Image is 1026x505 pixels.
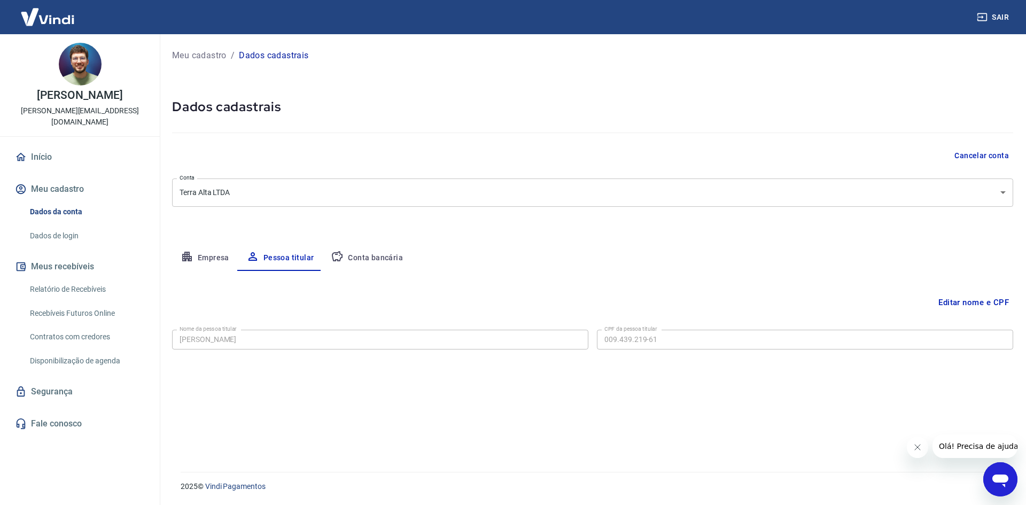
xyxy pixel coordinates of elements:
div: Terra Alta LTDA [172,178,1013,207]
a: Início [13,145,147,169]
button: Pessoa titular [238,245,323,271]
a: Vindi Pagamentos [205,482,266,491]
a: Recebíveis Futuros Online [26,302,147,324]
img: 1fc4cae4-63db-4c6e-a0ba-48e480796962.jpeg [59,43,102,86]
a: Dados da conta [26,201,147,223]
button: Conta bancária [322,245,411,271]
a: Contratos com credores [26,326,147,348]
p: [PERSON_NAME] [37,90,122,101]
h5: Dados cadastrais [172,98,1013,115]
label: Nome da pessoa titular [180,325,237,333]
span: Olá! Precisa de ajuda? [6,7,90,16]
a: Segurança [13,380,147,403]
label: Conta [180,174,195,182]
p: / [231,49,235,62]
button: Meus recebíveis [13,255,147,278]
img: Vindi [13,1,82,33]
button: Empresa [172,245,238,271]
iframe: Mensagem da empresa [932,434,1017,458]
a: Fale conosco [13,412,147,436]
p: Dados cadastrais [239,49,308,62]
button: Cancelar conta [950,146,1013,166]
a: Dados de login [26,225,147,247]
p: [PERSON_NAME][EMAIL_ADDRESS][DOMAIN_NAME] [9,105,151,128]
p: 2025 © [181,481,1000,492]
button: Sair [975,7,1013,27]
a: Relatório de Recebíveis [26,278,147,300]
button: Meu cadastro [13,177,147,201]
iframe: Fechar mensagem [907,437,928,458]
a: Meu cadastro [172,49,227,62]
iframe: Botão para abrir a janela de mensagens [983,462,1017,496]
label: CPF da pessoa titular [604,325,657,333]
button: Editar nome e CPF [934,292,1013,313]
a: Disponibilização de agenda [26,350,147,372]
